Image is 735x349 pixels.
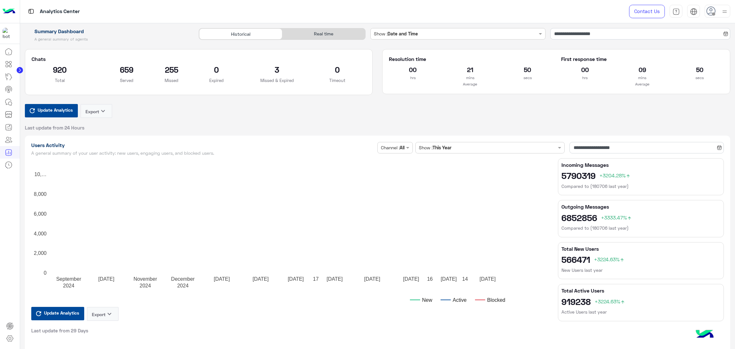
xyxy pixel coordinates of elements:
[31,307,84,320] button: Update Analytics
[309,64,366,75] h2: 0
[171,276,195,281] text: December
[561,246,720,252] h5: Total New Users
[462,276,468,281] text: 14
[446,75,494,81] p: mins
[139,283,151,288] text: 2024
[32,64,89,75] h2: 920
[504,75,552,81] p: secs
[561,170,720,181] h2: 5790319
[188,64,245,75] h2: 0
[31,151,375,156] h5: A general summary of your user activity: new users, engaging users, and blocked users.
[40,7,80,16] p: Analytics Center
[595,298,625,304] span: +3224.63%
[31,327,88,334] span: Last update from 29 Days
[561,267,720,273] h6: New Users last year
[601,214,632,220] span: +3333.47%
[165,77,178,84] p: Missed
[25,28,192,34] h1: Summary Dashboard
[561,287,720,294] h5: Total Active Users
[389,75,437,81] p: hrs
[63,283,74,288] text: 2024
[213,276,229,281] text: [DATE]
[133,276,157,281] text: November
[326,276,342,281] text: [DATE]
[422,297,432,302] text: New
[25,37,192,42] h5: A general summary of agents
[690,8,697,15] img: tab
[313,276,319,281] text: 17
[106,310,113,318] i: keyboard_arrow_down
[32,77,89,84] p: Total
[676,75,724,81] p: secs
[27,7,35,15] img: tab
[87,307,119,321] button: Exportkeyboard_arrow_down
[3,5,15,18] img: Logo
[618,64,666,75] h2: 09
[99,107,107,115] i: keyboard_arrow_down
[487,297,505,302] text: Blocked
[561,81,724,87] p: Average
[561,75,609,81] p: hrs
[34,172,46,177] text: 10,…
[561,296,720,307] h2: 919238
[309,77,366,84] p: Timeout
[446,64,494,75] h2: 21
[403,276,419,281] text: [DATE]
[594,256,625,262] span: +3224.63%
[561,309,720,315] h6: Active Users last year
[165,64,178,75] h2: 255
[177,283,189,288] text: 2024
[561,162,720,168] h5: Incoming Messages
[25,104,78,117] button: Update Analytics
[364,276,380,281] text: [DATE]
[98,64,155,75] h2: 659
[670,5,682,18] a: tab
[80,104,112,118] button: Exportkeyboard_arrow_down
[561,212,720,223] h2: 6852856
[479,276,495,281] text: [DATE]
[629,5,665,18] a: Contact Us
[618,75,666,81] p: mins
[427,276,433,281] text: 16
[389,56,551,62] h5: Resolution time
[31,142,375,148] h1: Users Activity
[25,124,85,131] span: Last update from 24 Hours
[561,204,720,210] h5: Outgoing Messages
[36,106,74,114] span: Update Analytics
[255,77,299,84] p: Missed & Expired
[199,28,282,40] div: Historical
[561,254,720,264] h2: 566471
[389,64,437,75] h2: 00
[561,225,720,231] h6: Compared to (180706 last year)
[561,183,720,189] h6: Compared to (180706 last year)
[31,158,547,311] svg: A chart.
[33,231,46,236] text: 4,000
[721,8,729,16] img: profile
[287,276,303,281] text: [DATE]
[33,250,46,256] text: 2,000
[561,56,724,62] h5: First response time
[672,8,680,15] img: tab
[676,64,724,75] h2: 50
[561,64,609,75] h2: 00
[255,64,299,75] h2: 3
[3,28,14,39] img: 1403182699927242
[56,276,81,281] text: September
[42,308,81,317] span: Update Analytics
[33,191,46,197] text: 8,000
[504,64,552,75] h2: 50
[694,323,716,346] img: hulul-logo.png
[599,172,631,178] span: +3204.28%
[282,28,365,40] div: Real time
[441,276,457,281] text: [DATE]
[98,77,155,84] p: Served
[453,297,467,302] text: Active
[252,276,268,281] text: [DATE]
[389,81,551,87] p: Average
[32,56,366,62] h5: Chats
[33,211,46,216] text: 6,000
[44,270,47,276] text: 0
[98,276,114,281] text: [DATE]
[188,77,245,84] p: Expired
